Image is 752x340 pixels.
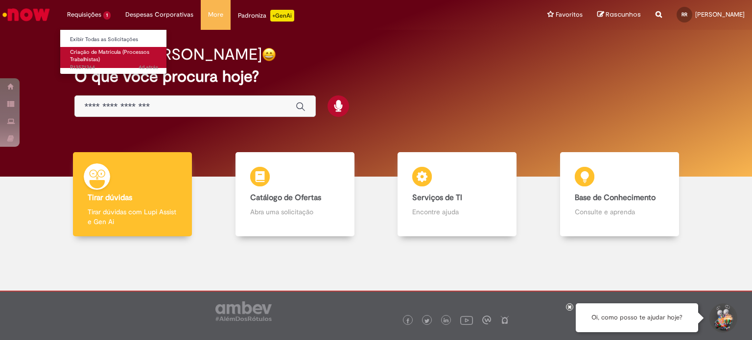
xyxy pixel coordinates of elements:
[575,193,656,203] b: Base de Conhecimento
[270,10,294,22] p: +GenAi
[500,316,509,324] img: logo_footer_naosei.png
[606,10,641,19] span: Rascunhos
[539,152,701,237] a: Base de Conhecimento Consulte e aprenda
[139,64,158,71] time: 26/09/2025 15:56:12
[412,207,502,217] p: Encontre ajuda
[250,193,321,203] b: Catálogo de Ofertas
[208,10,223,20] span: More
[70,64,158,71] span: R13571364
[88,193,132,203] b: Tirar dúvidas
[88,207,177,227] p: Tirar dúvidas com Lupi Assist e Gen Ai
[103,11,111,20] span: 1
[576,303,698,332] div: Oi, como posso te ajudar hoje?
[60,34,168,45] a: Exibir Todas as Solicitações
[405,318,410,323] img: logo_footer_facebook.png
[424,318,429,323] img: logo_footer_twitter.png
[681,11,687,18] span: RR
[70,48,149,64] span: Criação de Matrícula (Processos Trabalhistas)
[412,193,462,203] b: Serviços de TI
[597,10,641,20] a: Rascunhos
[556,10,583,20] span: Favoritos
[215,301,272,321] img: logo_footer_ambev_rotulo_gray.png
[444,318,448,324] img: logo_footer_linkedin.png
[74,46,262,63] h2: Bom dia, [PERSON_NAME]
[482,316,491,324] img: logo_footer_workplace.png
[60,47,168,68] a: Aberto R13571364 : Criação de Matrícula (Processos Trabalhistas)
[695,10,745,19] span: [PERSON_NAME]
[67,10,101,20] span: Requisições
[60,29,167,74] ul: Requisições
[376,152,539,237] a: Serviços de TI Encontre ajuda
[74,68,678,85] h2: O que você procura hoje?
[1,5,51,24] img: ServiceNow
[238,10,294,22] div: Padroniza
[460,314,473,326] img: logo_footer_youtube.png
[250,207,340,217] p: Abra uma solicitação
[139,64,158,71] span: 4d atrás
[214,152,376,237] a: Catálogo de Ofertas Abra uma solicitação
[575,207,664,217] p: Consulte e aprenda
[51,152,214,237] a: Tirar dúvidas Tirar dúvidas com Lupi Assist e Gen Ai
[125,10,193,20] span: Despesas Corporativas
[262,47,276,62] img: happy-face.png
[708,303,737,333] button: Iniciar Conversa de Suporte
